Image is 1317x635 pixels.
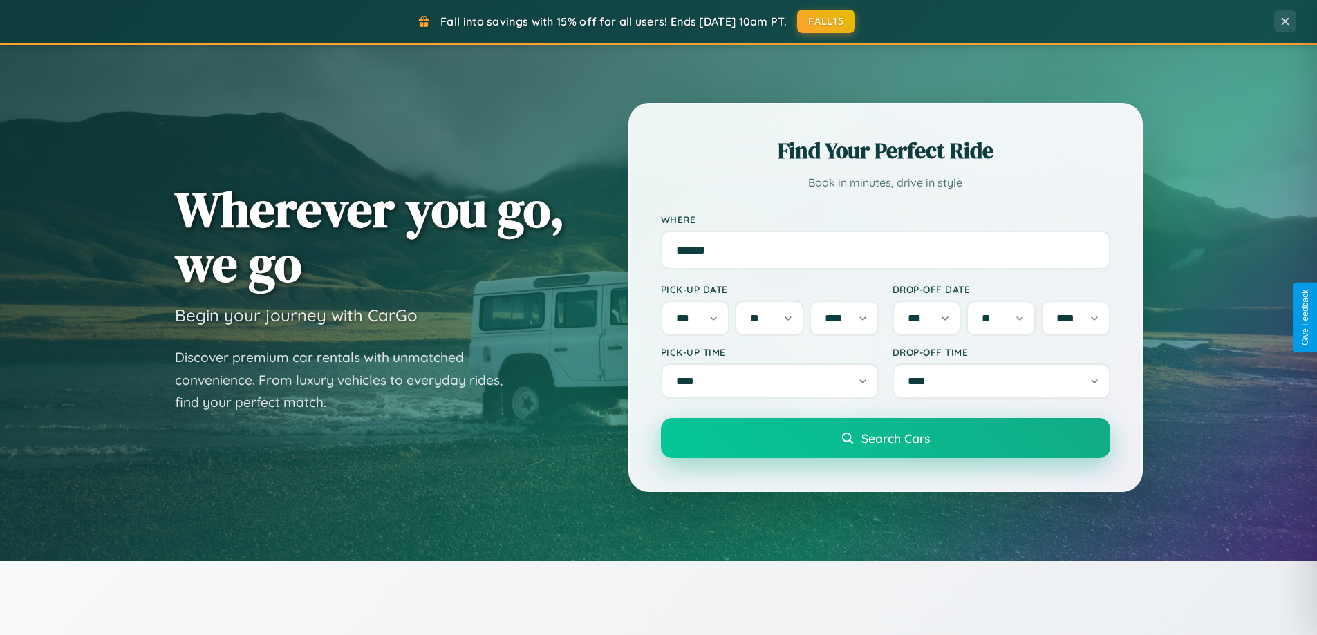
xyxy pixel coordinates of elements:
button: FALL15 [797,10,855,33]
span: Fall into savings with 15% off for all users! Ends [DATE] 10am PT. [440,15,787,28]
h1: Wherever you go, we go [175,182,565,291]
h2: Find Your Perfect Ride [661,135,1110,166]
p: Discover premium car rentals with unmatched convenience. From luxury vehicles to everyday rides, ... [175,346,521,414]
span: Search Cars [861,430,930,446]
label: Pick-up Time [661,346,879,358]
label: Drop-off Time [893,346,1110,358]
p: Book in minutes, drive in style [661,173,1110,193]
div: Give Feedback [1300,290,1310,345]
label: Where [661,214,1110,225]
h3: Begin your journey with CarGo [175,305,418,325]
label: Drop-off Date [893,283,1110,295]
button: Search Cars [661,418,1110,458]
label: Pick-up Date [661,283,879,295]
